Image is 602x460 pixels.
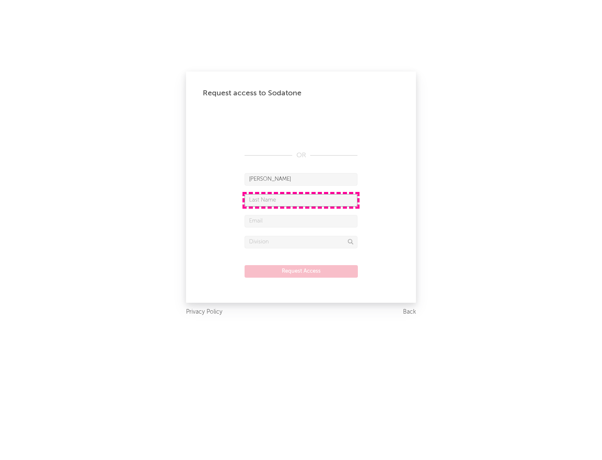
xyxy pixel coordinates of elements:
a: Back [403,307,416,317]
a: Privacy Policy [186,307,222,317]
input: First Name [245,173,357,186]
input: Last Name [245,194,357,207]
div: Request access to Sodatone [203,88,399,98]
button: Request Access [245,265,358,278]
div: OR [245,151,357,161]
input: Email [245,215,357,227]
input: Division [245,236,357,248]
